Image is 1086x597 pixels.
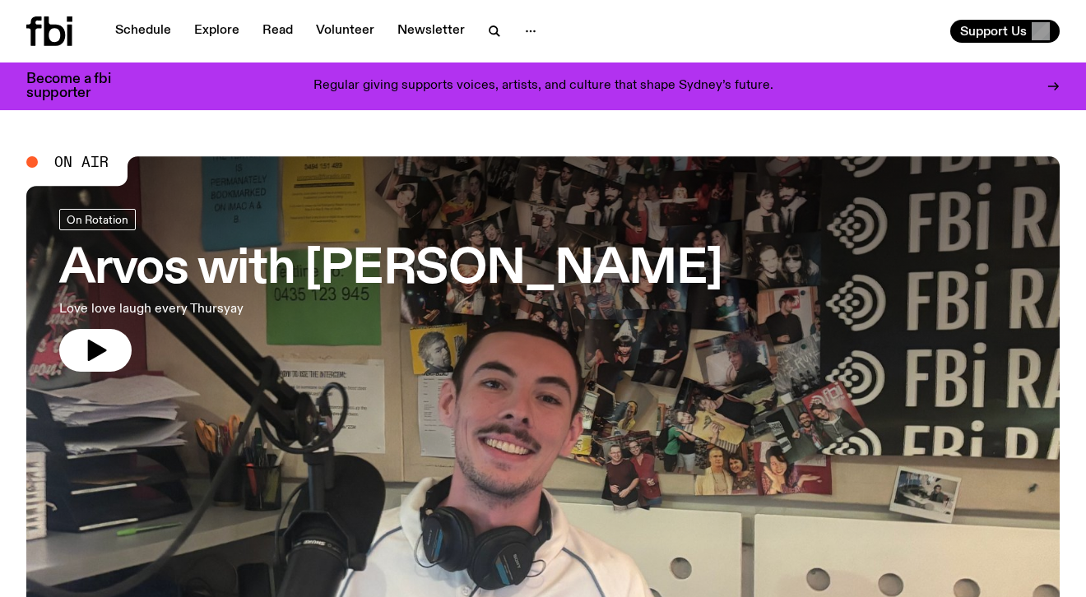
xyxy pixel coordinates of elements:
[960,24,1027,39] span: Support Us
[26,72,132,100] h3: Become a fbi supporter
[388,20,475,43] a: Newsletter
[313,79,773,94] p: Regular giving supports voices, artists, and culture that shape Sydney’s future.
[59,299,480,319] p: Love love laugh every Thursyay
[67,213,128,225] span: On Rotation
[59,209,722,372] a: Arvos with [PERSON_NAME]Love love laugh every Thursyay
[59,247,722,293] h3: Arvos with [PERSON_NAME]
[950,20,1060,43] button: Support Us
[59,209,136,230] a: On Rotation
[54,155,109,169] span: On Air
[306,20,384,43] a: Volunteer
[105,20,181,43] a: Schedule
[253,20,303,43] a: Read
[184,20,249,43] a: Explore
